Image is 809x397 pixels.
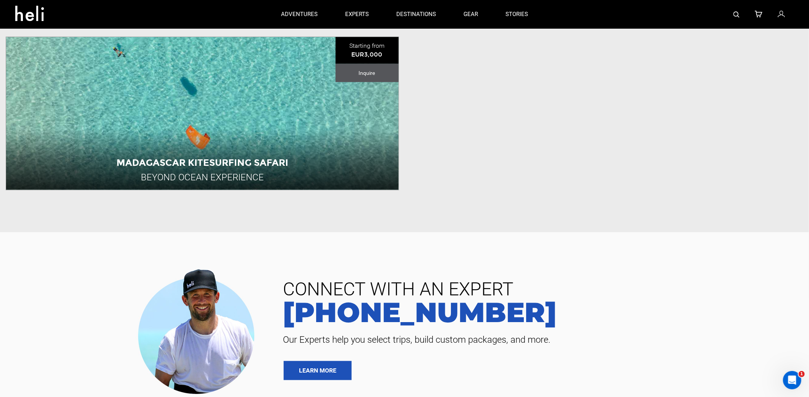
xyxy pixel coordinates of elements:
p: adventures [281,10,318,18]
span: CONNECT WITH AN EXPERT [277,280,798,298]
a: [PHONE_NUMBER] [277,298,798,326]
p: experts [345,10,369,18]
span: 1 [799,371,805,377]
p: destinations [396,10,436,18]
a: LEARN MORE [284,361,352,380]
iframe: Intercom live chat [783,371,801,389]
span: Our Experts help you select trips, build custom packages, and more. [277,334,798,346]
img: search-bar-icon.svg [733,11,740,18]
